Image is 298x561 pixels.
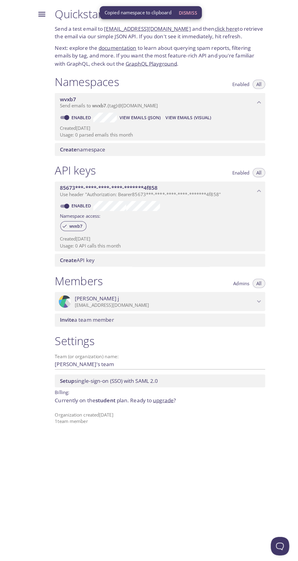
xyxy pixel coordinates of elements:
[54,141,262,154] div: Create namespace
[59,130,257,137] p: Usage: 0 parsed emails this month
[54,392,262,400] p: Currently on the plan.
[54,370,262,383] div: Setup SSO
[97,44,135,51] a: documentation
[174,7,197,18] button: Dismiss
[59,313,113,320] span: a team member
[54,251,262,264] div: Create API Key
[103,25,189,32] a: [EMAIL_ADDRESS][DOMAIN_NAME]
[94,392,114,399] span: student
[59,101,156,107] span: Send emails to . {tag} @[DOMAIN_NAME]
[54,25,262,40] p: Send a test email to and then to retrieve the email via our simple JSON API. If you don't see it ...
[177,9,195,16] span: Dismiss
[54,161,95,175] h1: API keys
[129,392,174,399] span: Ready to ?
[250,166,262,175] button: All
[59,209,99,217] label: Namespace access:
[54,289,262,307] div: Tanmay j
[151,392,172,399] a: upgrade
[54,74,118,88] h1: Namespaces
[54,7,262,21] h1: Quickstart
[54,92,262,111] div: wvxb7 namespace
[33,6,49,22] button: Menu
[59,123,257,130] p: Created [DATE]
[54,43,262,67] p: Next: explore the to learn about querying spam reports, filtering emails by tag, and more. If you...
[59,144,104,151] span: namespace
[60,219,85,228] div: wvxb7
[70,200,92,206] a: Enabled
[54,407,262,420] p: Organization created [DATE] 1 team member
[54,383,262,392] p: Billing:
[59,313,73,320] span: Invite
[91,101,105,107] span: wvxb7
[227,275,250,285] button: Admins
[116,111,161,121] button: View Emails (JSON)
[65,221,85,226] span: wvxb7
[59,373,74,380] span: Setup
[103,9,169,16] span: Copied namespace to clipboard
[74,299,252,305] p: [EMAIL_ADDRESS][DOMAIN_NAME]
[54,330,262,344] h1: Settings
[250,275,262,285] button: All
[54,350,117,355] label: Team (or organization) name:
[226,166,250,175] button: Enabled
[124,59,175,66] a: GraphQL Playground
[161,111,211,121] button: View Emails (Visual)
[54,310,262,323] div: Invite a team member
[59,144,76,151] span: Create
[164,113,209,120] span: View Emails (Visual)
[59,254,76,261] span: Create
[74,292,117,298] span: [PERSON_NAME] j
[268,531,286,549] iframe: Help Scout Beacon - Open
[59,240,257,246] p: Usage: 0 API calls this month
[226,79,250,88] button: Enabled
[59,95,75,102] span: wvxb7
[59,373,156,380] span: single-sign-on (SSO) with SAML 2.0
[212,25,235,32] a: click here
[59,254,93,261] span: API key
[70,113,92,119] a: Enabled
[250,79,262,88] button: All
[59,233,257,239] p: Created [DATE]
[118,113,159,120] span: View Emails (JSON)
[54,271,102,285] h1: Members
